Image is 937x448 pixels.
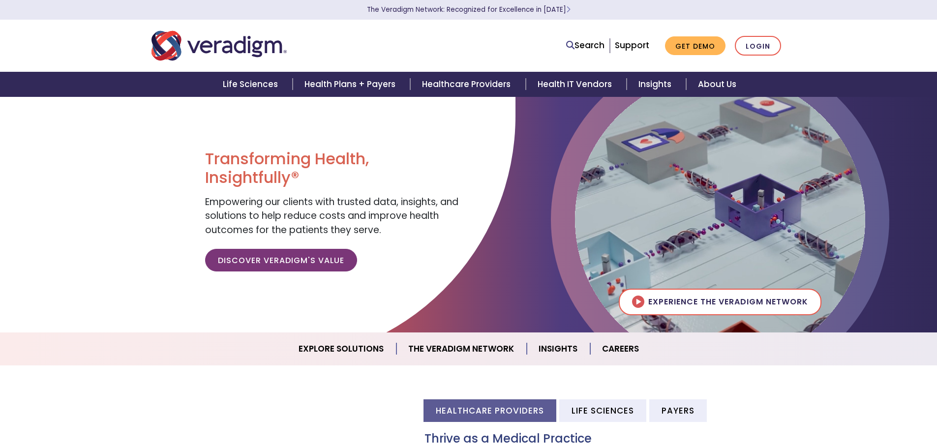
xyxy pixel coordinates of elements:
[590,336,651,361] a: Careers
[205,249,357,271] a: Discover Veradigm's Value
[367,5,571,14] a: The Veradigm Network: Recognized for Excellence in [DATE]Learn More
[423,399,556,421] li: Healthcare Providers
[424,432,786,446] h3: Thrive as a Medical Practice
[559,399,646,421] li: Life Sciences
[293,72,410,97] a: Health Plans + Payers
[151,30,287,62] img: Veradigm logo
[566,39,605,52] a: Search
[410,72,525,97] a: Healthcare Providers
[615,39,649,51] a: Support
[566,5,571,14] span: Learn More
[211,72,293,97] a: Life Sciences
[649,399,707,421] li: Payers
[205,195,458,237] span: Empowering our clients with trusted data, insights, and solutions to help reduce costs and improv...
[527,336,590,361] a: Insights
[665,36,725,56] a: Get Demo
[735,36,781,56] a: Login
[627,72,686,97] a: Insights
[526,72,627,97] a: Health IT Vendors
[396,336,527,361] a: The Veradigm Network
[686,72,748,97] a: About Us
[205,149,461,187] h1: Transforming Health, Insightfully®
[287,336,396,361] a: Explore Solutions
